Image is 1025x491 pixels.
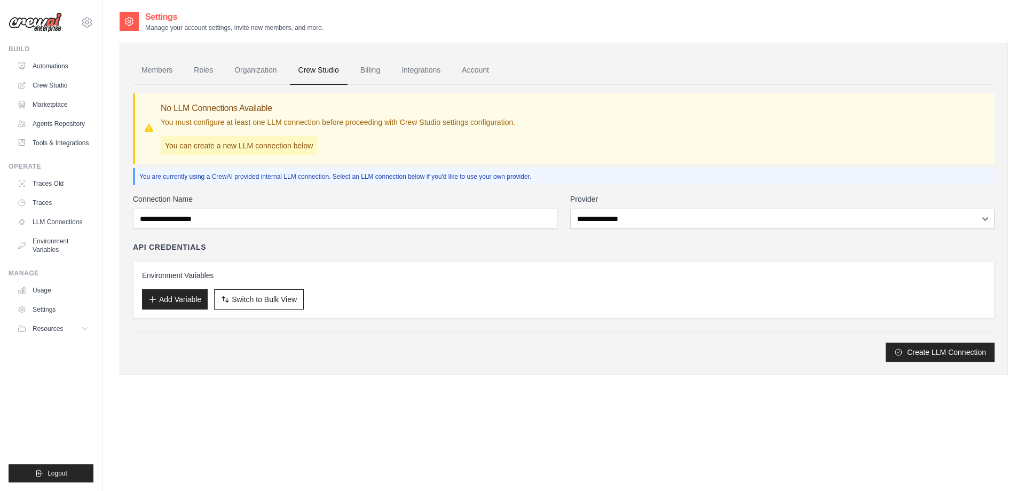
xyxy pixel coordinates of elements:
a: Billing [352,56,389,85]
a: Crew Studio [290,56,348,85]
a: Traces [13,194,93,211]
a: Crew Studio [13,77,93,94]
label: Provider [570,194,995,204]
button: Resources [13,320,93,337]
button: Add Variable [142,289,208,310]
a: Organization [226,56,285,85]
a: Marketplace [13,96,93,113]
a: Automations [13,58,93,75]
button: Create LLM Connection [886,343,995,362]
a: Settings [13,301,93,318]
label: Connection Name [133,194,557,204]
a: Tools & Integrations [13,134,93,152]
h3: No LLM Connections Available [161,102,515,115]
h2: Settings [145,11,324,23]
a: LLM Connections [13,213,93,231]
h4: API Credentials [133,242,206,252]
p: You must configure at least one LLM connection before proceeding with Crew Studio settings config... [161,117,515,128]
span: Logout [48,469,67,478]
button: Switch to Bulk View [214,289,304,310]
span: Resources [33,324,63,333]
a: Agents Repository [13,115,93,132]
a: Environment Variables [13,233,93,258]
a: Traces Old [13,175,93,192]
p: You are currently using a CrewAI provided internal LLM connection. Select an LLM connection below... [139,172,990,181]
p: Manage your account settings, invite new members, and more. [145,23,324,32]
button: Logout [9,464,93,482]
span: Switch to Bulk View [232,294,297,305]
h3: Environment Variables [142,270,985,281]
img: Logo [9,12,62,33]
a: Roles [185,56,222,85]
p: You can create a new LLM connection below [161,136,317,155]
a: Usage [13,282,93,299]
a: Integrations [393,56,449,85]
div: Operate [9,162,93,171]
div: Manage [9,269,93,278]
a: Account [453,56,498,85]
a: Members [133,56,181,85]
div: Build [9,45,93,53]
